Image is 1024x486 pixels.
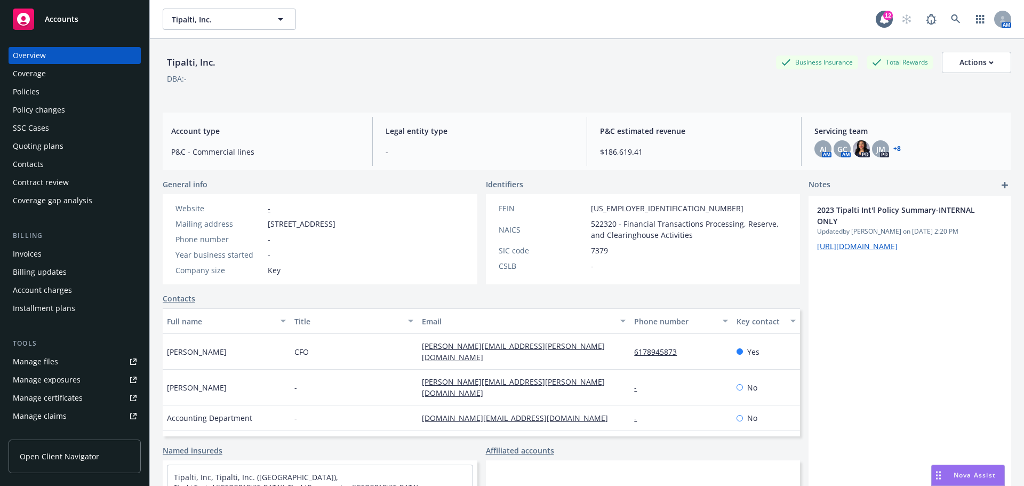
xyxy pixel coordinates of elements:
span: No [747,412,757,424]
span: Identifiers [486,179,523,190]
button: Actions [942,52,1011,73]
div: Website [175,203,263,214]
a: 6178945873 [634,347,685,357]
div: DBA: - [167,73,187,84]
span: - [294,412,297,424]
a: [DOMAIN_NAME][EMAIL_ADDRESS][DOMAIN_NAME] [422,413,617,423]
a: Start snowing [896,9,917,30]
div: Actions [959,52,994,73]
img: photo [853,140,870,157]
div: Coverage gap analysis [13,192,92,209]
div: Email [422,316,614,327]
div: Policy changes [13,101,65,118]
div: Manage exposures [13,371,81,388]
span: - [294,382,297,393]
span: - [268,249,270,260]
div: Policies [13,83,39,100]
div: Title [294,316,402,327]
span: CFO [294,346,309,357]
div: CSLB [499,260,587,272]
div: Year business started [175,249,263,260]
a: Contacts [163,293,195,304]
div: Overview [13,47,46,64]
span: No [747,382,757,393]
button: Nova Assist [931,465,1005,486]
a: Billing updates [9,264,141,281]
span: - [386,146,574,157]
span: P&C - Commercial lines [171,146,359,157]
a: Contract review [9,174,141,191]
div: 2023 Tipalti Int'l Policy Summary-INTERNAL ONLYUpdatedby [PERSON_NAME] on [DATE] 2:20 PM[URL][DOM... [809,196,1011,260]
div: Tools [9,338,141,349]
a: Coverage gap analysis [9,192,141,209]
a: - [634,413,645,423]
a: Contacts [9,156,141,173]
div: Key contact [737,316,784,327]
div: Billing updates [13,264,67,281]
span: JM [876,144,885,155]
span: P&C estimated revenue [600,125,788,137]
span: Notes [809,179,830,192]
button: Key contact [732,308,800,334]
span: General info [163,179,207,190]
span: Tipalti, Inc. [172,14,264,25]
span: [US_EMPLOYER_IDENTIFICATION_NUMBER] [591,203,743,214]
span: - [591,260,594,272]
span: Open Client Navigator [20,451,99,462]
span: Updated by [PERSON_NAME] on [DATE] 2:20 PM [817,227,1003,236]
a: Manage claims [9,408,141,425]
span: Accounting Department [167,412,252,424]
a: Policies [9,83,141,100]
div: Account charges [13,282,72,299]
span: Nova Assist [954,471,996,480]
span: 7379 [591,245,608,256]
button: Full name [163,308,290,334]
div: Mailing address [175,218,263,229]
div: Phone number [634,316,716,327]
a: Switch app [970,9,991,30]
a: add [998,179,1011,192]
a: remove [990,204,1003,217]
a: Report a Bug [921,9,942,30]
div: Installment plans [13,300,75,317]
span: Account type [171,125,359,137]
span: Key [268,265,281,276]
div: NAICS [499,224,587,235]
a: [PERSON_NAME][EMAIL_ADDRESS][PERSON_NAME][DOMAIN_NAME] [422,341,605,362]
a: Manage files [9,353,141,370]
div: Business Insurance [776,55,858,69]
span: Servicing team [814,125,1003,137]
a: Installment plans [9,300,141,317]
span: [PERSON_NAME] [167,382,227,393]
a: - [634,383,645,393]
div: Invoices [13,245,42,262]
span: GC [837,144,847,155]
div: Manage certificates [13,389,83,407]
span: 2023 Tipalti Int'l Policy Summary-INTERNAL ONLY [817,204,975,227]
button: Title [290,308,418,334]
a: Quoting plans [9,138,141,155]
a: Manage BORs [9,426,141,443]
div: Coverage [13,65,46,82]
div: Manage BORs [13,426,63,443]
span: AJ [820,144,827,155]
div: FEIN [499,203,587,214]
div: Total Rewards [867,55,933,69]
a: Overview [9,47,141,64]
a: Account charges [9,282,141,299]
div: SSC Cases [13,119,49,137]
span: [PERSON_NAME] [167,346,227,357]
div: Billing [9,230,141,241]
div: 12 [883,11,893,20]
a: Coverage [9,65,141,82]
a: Affiliated accounts [486,445,554,456]
div: Manage claims [13,408,67,425]
div: Manage files [13,353,58,370]
button: Email [418,308,630,334]
a: Search [945,9,966,30]
a: Tipalti, Inc, Tipalti, Inc. ([GEOGRAPHIC_DATA]), [174,472,338,482]
a: edit [975,204,988,217]
span: Accounts [45,15,78,23]
span: [STREET_ADDRESS] [268,218,335,229]
a: [URL][DOMAIN_NAME] [817,241,898,251]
